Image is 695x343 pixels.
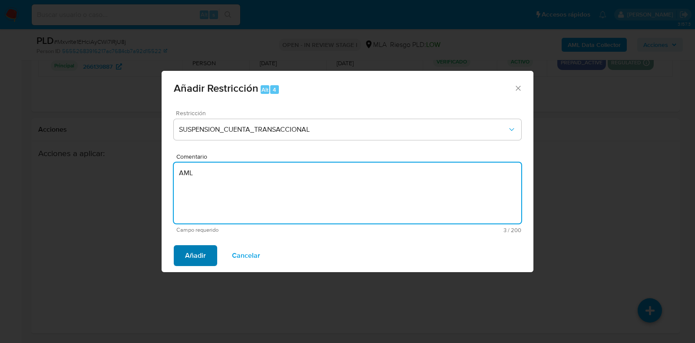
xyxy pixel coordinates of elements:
span: Campo requerido [176,227,349,233]
textarea: AML [174,163,521,223]
span: Restricción [176,110,523,116]
span: Comentario [176,153,524,160]
span: 4 [273,86,276,94]
button: Añadir [174,245,217,266]
span: Añadir Restricción [174,80,258,96]
span: Añadir [185,246,206,265]
span: Alt [261,86,268,94]
span: Máximo 200 caracteres [349,227,521,233]
button: Restriction [174,119,521,140]
button: Cerrar ventana [514,84,522,92]
button: Cancelar [221,245,271,266]
span: Cancelar [232,246,260,265]
span: SUSPENSION_CUENTA_TRANSACCIONAL [179,125,507,134]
